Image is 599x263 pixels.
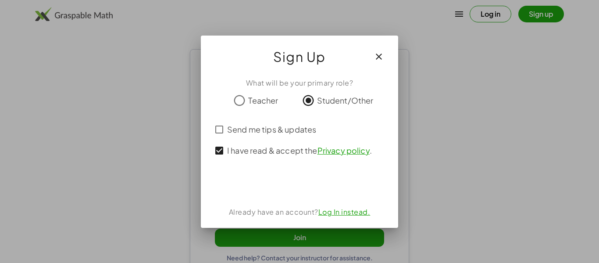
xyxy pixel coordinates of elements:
span: Sign Up [273,46,326,67]
span: Teacher [248,94,278,106]
a: Privacy policy [317,145,370,155]
div: Already have an account? [211,207,388,217]
a: Log In instead. [318,207,371,216]
span: Student/Other [317,94,374,106]
div: What will be your primary role? [211,78,388,88]
span: Send me tips & updates [227,123,316,135]
iframe: Sign in with Google Button [251,174,348,194]
span: I have read & accept the . [227,144,372,156]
